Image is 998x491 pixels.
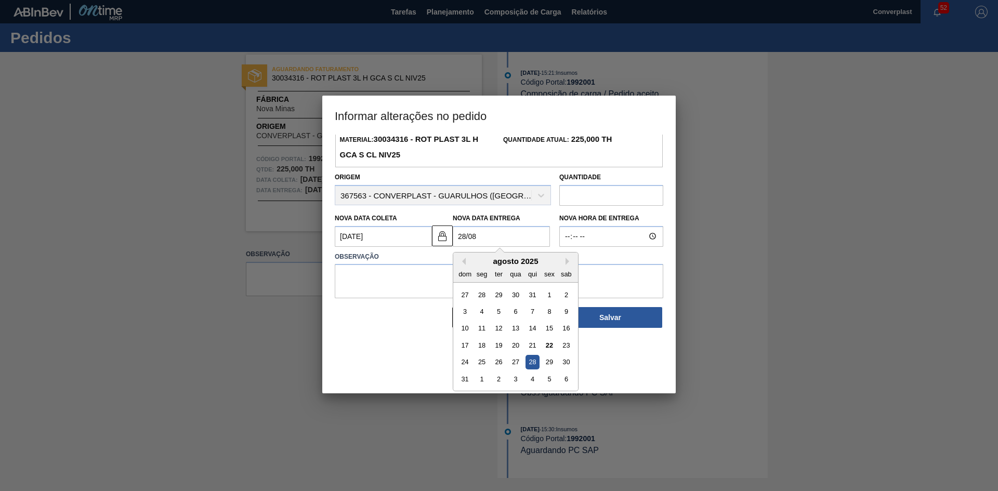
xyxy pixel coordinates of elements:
[475,338,489,352] div: Choose segunda-feira, 18 de agosto de 2025
[542,287,556,301] div: Choose sexta-feira, 1 de agosto de 2025
[335,249,663,264] label: Observação
[339,136,478,159] span: Material:
[559,321,573,335] div: Choose sábado, 16 de agosto de 2025
[458,372,472,386] div: Choose domingo, 31 de agosto de 2025
[492,287,506,301] div: Choose terça-feira, 29 de julho de 2025
[335,174,360,181] label: Origem
[508,287,522,301] div: Choose quarta-feira, 30 de julho de 2025
[475,287,489,301] div: Choose segunda-feira, 28 de julho de 2025
[453,215,520,222] label: Nova Data Entrega
[503,136,612,143] span: Quantidade Atual:
[508,321,522,335] div: Choose quarta-feira, 13 de agosto de 2025
[492,372,506,386] div: Choose terça-feira, 2 de setembro de 2025
[508,338,522,352] div: Choose quarta-feira, 20 de agosto de 2025
[339,135,478,159] strong: 30034316 - ROT PLAST 3L H GCA S CL NIV25
[526,287,540,301] div: Choose quinta-feira, 31 de julho de 2025
[542,267,556,281] div: sex
[542,304,556,319] div: Choose sexta-feira, 8 de agosto de 2025
[453,226,550,247] input: dd/mm/yyyy
[492,321,506,335] div: Choose terça-feira, 12 de agosto de 2025
[458,321,472,335] div: Choose domingo, 10 de agosto de 2025
[458,355,472,369] div: Choose domingo, 24 de agosto de 2025
[432,225,453,246] button: locked
[508,372,522,386] div: Choose quarta-feira, 3 de setembro de 2025
[335,215,397,222] label: Nova Data Coleta
[508,267,522,281] div: qua
[526,338,540,352] div: Choose quinta-feira, 21 de agosto de 2025
[559,287,573,301] div: Choose sábado, 2 de agosto de 2025
[559,338,573,352] div: Choose sábado, 23 de agosto de 2025
[542,338,556,352] div: Choose sexta-feira, 22 de agosto de 2025
[508,304,522,319] div: Choose quarta-feira, 6 de agosto de 2025
[475,267,489,281] div: seg
[559,304,573,319] div: Choose sábado, 9 de agosto de 2025
[475,304,489,319] div: Choose segunda-feira, 4 de agosto de 2025
[559,355,573,369] div: Choose sábado, 30 de agosto de 2025
[542,372,556,386] div: Choose sexta-feira, 5 de setembro de 2025
[458,338,472,352] div: Choose domingo, 17 de agosto de 2025
[475,372,489,386] div: Choose segunda-feira, 1 de setembro de 2025
[566,258,573,265] button: Next Month
[526,304,540,319] div: Choose quinta-feira, 7 de agosto de 2025
[458,304,472,319] div: Choose domingo, 3 de agosto de 2025
[475,321,489,335] div: Choose segunda-feira, 11 de agosto de 2025
[559,174,601,181] label: Quantidade
[559,267,573,281] div: sab
[526,355,540,369] div: Choose quinta-feira, 28 de agosto de 2025
[335,226,432,247] input: dd/mm/yyyy
[452,307,556,328] button: Fechar
[526,267,540,281] div: qui
[526,321,540,335] div: Choose quinta-feira, 14 de agosto de 2025
[453,257,578,266] div: agosto 2025
[475,355,489,369] div: Choose segunda-feira, 25 de agosto de 2025
[542,355,556,369] div: Choose sexta-feira, 29 de agosto de 2025
[492,304,506,319] div: Choose terça-feira, 5 de agosto de 2025
[458,267,472,281] div: dom
[322,96,676,135] h3: Informar alterações no pedido
[526,372,540,386] div: Choose quinta-feira, 4 de setembro de 2025
[492,267,506,281] div: ter
[508,355,522,369] div: Choose quarta-feira, 27 de agosto de 2025
[559,211,663,226] label: Nova Hora de Entrega
[456,286,574,387] div: month 2025-08
[542,321,556,335] div: Choose sexta-feira, 15 de agosto de 2025
[559,372,573,386] div: Choose sábado, 6 de setembro de 2025
[569,135,612,143] strong: 225,000 TH
[492,338,506,352] div: Choose terça-feira, 19 de agosto de 2025
[436,230,449,242] img: locked
[458,258,466,265] button: Previous Month
[558,307,662,328] button: Salvar
[458,287,472,301] div: Choose domingo, 27 de julho de 2025
[492,355,506,369] div: Choose terça-feira, 26 de agosto de 2025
